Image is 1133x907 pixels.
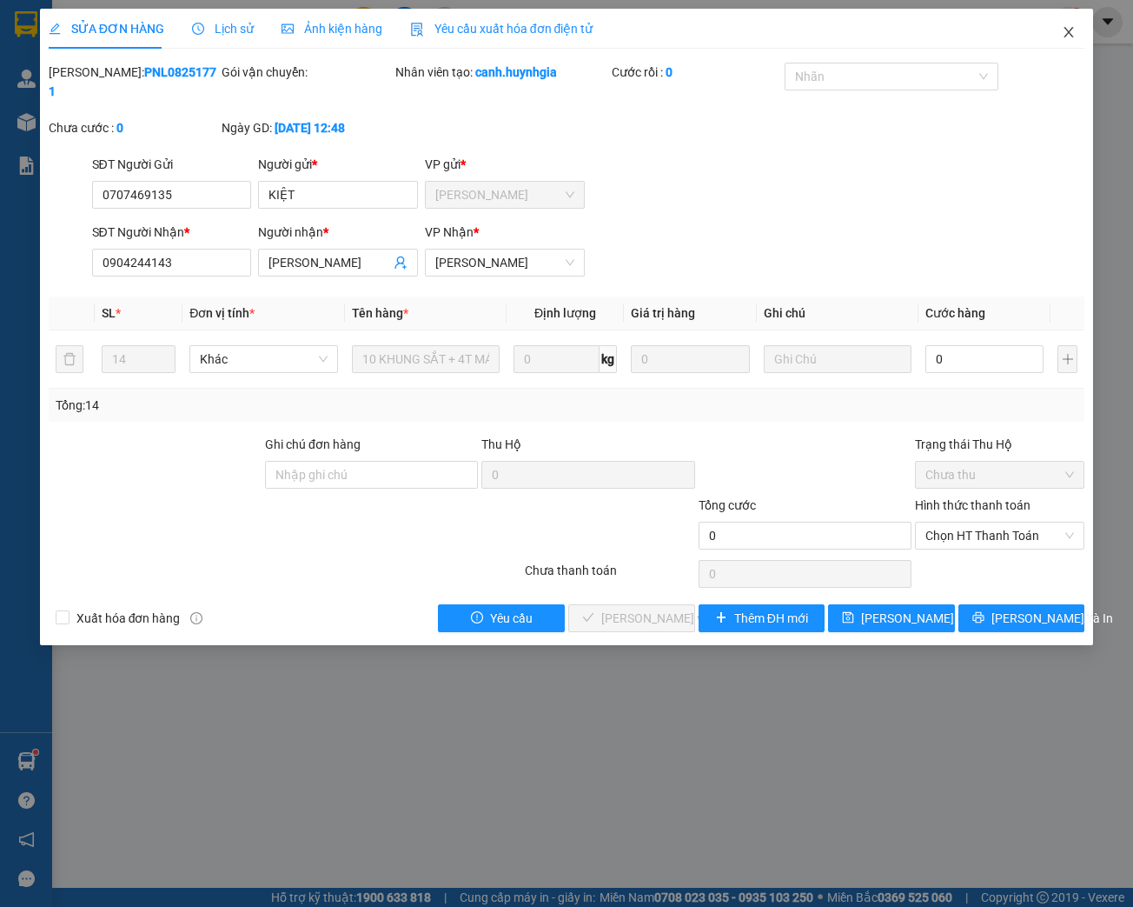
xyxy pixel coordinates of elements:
[92,223,252,242] div: SĐT Người Nhận
[925,523,1074,549] span: Chọn HT Thanh Toán
[192,22,254,36] span: Lịch sử
[915,498,1030,512] label: Hình thức thanh toán
[49,63,218,101] div: [PERSON_NAME]:
[192,23,204,35] span: clock-circle
[828,604,955,632] button: save[PERSON_NAME] thay đổi
[757,297,918,330] th: Ghi chú
[631,306,695,320] span: Giá trị hàng
[972,611,984,625] span: printer
[190,612,202,624] span: info-circle
[734,609,808,628] span: Thêm ĐH mới
[265,437,361,451] label: Ghi chú đơn hàng
[102,306,116,320] span: SL
[352,345,500,373] input: VD: Bàn, Ghế
[200,346,327,372] span: Khác
[15,15,154,54] div: [PERSON_NAME]
[189,306,255,320] span: Đơn vị tính
[282,23,294,35] span: picture
[1062,25,1076,39] span: close
[1057,345,1077,373] button: plus
[435,250,574,276] span: Diên Khánh
[475,65,557,79] b: canh.huynhgia
[991,609,1113,628] span: [PERSON_NAME] và In
[15,54,154,75] div: [PERSON_NAME]
[568,604,695,632] button: check[PERSON_NAME] và Giao hàng
[265,461,478,489] input: Ghi chú đơn hàng
[438,604,565,632] button: exclamation-circleYêu cầu
[481,437,521,451] span: Thu Hộ
[612,63,781,82] div: Cước rồi :
[410,22,593,36] span: Yêu cầu xuất hóa đơn điện tử
[523,561,696,591] div: Chưa thanh toán
[490,609,533,628] span: Yêu cầu
[13,110,156,130] div: 30.000
[764,345,911,373] input: Ghi Chú
[15,15,42,33] span: Gửi:
[275,121,345,135] b: [DATE] 12:48
[699,604,825,632] button: plusThêm ĐH mới
[116,121,123,135] b: 0
[925,462,1074,488] span: Chưa thu
[166,15,208,33] span: Nhận:
[15,75,154,99] div: 0973057934
[258,155,418,174] div: Người gửi
[425,155,585,174] div: VP gửi
[1044,9,1093,57] button: Close
[861,609,1000,628] span: [PERSON_NAME] thay đổi
[282,22,382,36] span: Ảnh kiện hàng
[352,306,408,320] span: Tên hàng
[394,256,407,270] span: user-add
[915,435,1084,454] div: Trạng thái Thu Hộ
[13,111,66,130] span: Đã thu :
[534,306,596,320] span: Định lượng
[842,611,854,625] span: save
[600,345,617,373] span: kg
[410,23,424,37] img: icon
[92,155,252,174] div: SĐT Người Gửi
[435,182,574,208] span: Phạm Ngũ Lão
[222,63,391,82] div: Gói vận chuyển:
[258,223,418,242] div: Người nhận
[166,15,305,54] div: [PERSON_NAME]
[631,345,749,373] input: 0
[666,65,673,79] b: 0
[471,611,483,625] span: exclamation-circle
[49,22,164,36] span: SỬA ĐƠN HÀNG
[699,498,756,512] span: Tổng cước
[222,118,391,137] div: Ngày GD:
[56,345,83,373] button: delete
[395,63,608,82] div: Nhân viên tạo:
[49,23,61,35] span: edit
[715,611,727,625] span: plus
[425,225,474,239] span: VP Nhận
[49,118,218,137] div: Chưa cước :
[925,306,985,320] span: Cước hàng
[958,604,1085,632] button: printer[PERSON_NAME] và In
[166,75,305,99] div: 0979754432
[70,609,188,628] span: Xuất hóa đơn hàng
[166,54,305,75] div: [PERSON_NAME]
[56,396,439,415] div: Tổng: 14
